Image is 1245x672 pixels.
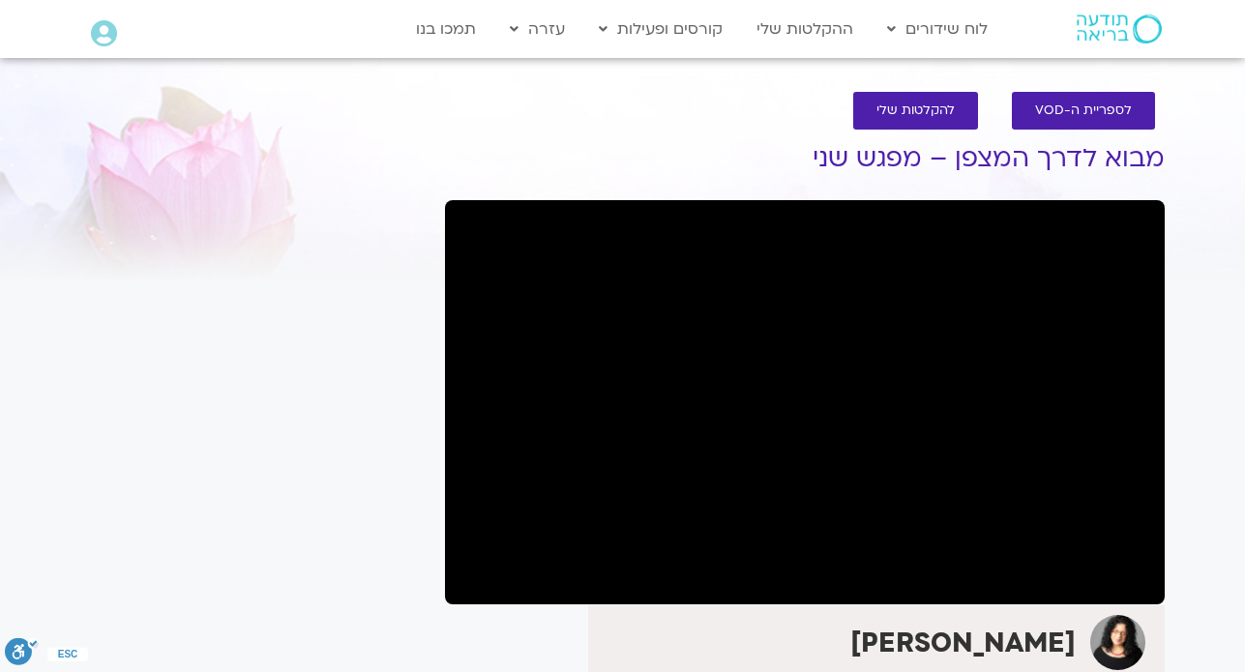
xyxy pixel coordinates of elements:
h1: מבוא לדרך המצפן – מפגש שני [445,144,1165,173]
a: עזרה [500,11,575,47]
a: להקלטות שלי [853,92,978,130]
img: תודעה בריאה [1077,15,1162,44]
span: לספריית ה-VOD [1035,103,1132,118]
span: להקלטות שלי [876,103,955,118]
a: לוח שידורים [877,11,997,47]
a: ההקלטות שלי [747,11,863,47]
a: קורסים ופעילות [589,11,732,47]
a: לספריית ה-VOD [1012,92,1155,130]
a: תמכו בנו [406,11,486,47]
strong: [PERSON_NAME] [850,625,1076,661]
